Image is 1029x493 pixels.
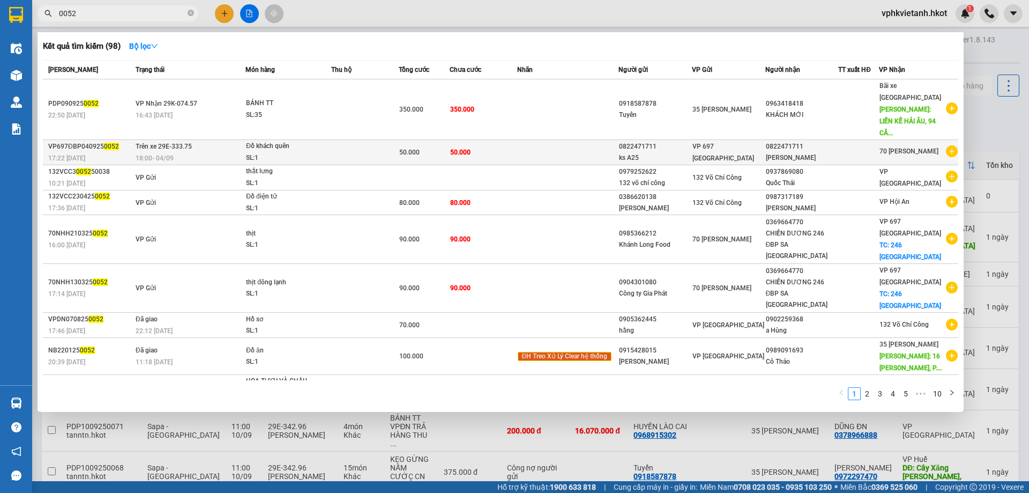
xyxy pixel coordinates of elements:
strong: Bộ lọc [129,42,158,50]
span: 70 [PERSON_NAME] [692,236,751,243]
span: 17:46 [DATE] [48,327,85,335]
span: 80.000 [450,199,471,207]
span: 50.000 [399,149,420,156]
span: [PERSON_NAME]: LIỀN KỀ HẢI ÂU, 94 CẦ... [879,106,936,137]
div: 0963418418 [766,98,838,109]
span: notification [11,446,21,457]
div: thịt đông lạnh [246,277,326,289]
div: SL: 1 [246,203,326,215]
li: 10 [929,387,945,400]
span: 50.000 [450,149,471,156]
div: BÁNH TT [246,98,326,109]
span: plus-circle [946,282,958,293]
div: SL: 1 [246,356,326,368]
span: 70.000 [399,321,420,329]
span: 35 [PERSON_NAME] [879,341,938,348]
span: question-circle [11,422,21,432]
img: solution-icon [11,123,22,135]
div: 0979252622 [619,166,691,178]
span: Người nhận [765,66,800,73]
div: VP697ĐBP040925 [48,141,132,152]
div: 132 võ chí công [619,178,691,189]
div: 0904301080 [619,277,691,288]
div: SL: 1 [246,239,326,251]
img: warehouse-icon [11,97,22,108]
span: 16:00 [DATE] [48,241,85,249]
li: 1 [848,387,861,400]
div: 0987317189 [766,192,838,203]
div: 70NHH210325 [48,228,132,239]
span: Bãi xe [GEOGRAPHIC_DATA] [879,82,941,101]
span: 22:12 [DATE] [136,327,173,335]
span: 90.000 [450,236,471,243]
span: VP 697 [GEOGRAPHIC_DATA] [879,218,941,237]
div: SL: 1 [246,152,326,164]
span: 0052 [104,143,119,150]
li: Next 5 Pages [912,387,929,400]
span: VP [GEOGRAPHIC_DATA] [879,168,941,187]
div: 132VCC230425 [48,191,132,202]
div: 70NHH130325 [48,277,132,288]
div: hằng [619,325,691,336]
span: ••• [912,387,929,400]
span: VP Gửi [136,284,156,292]
div: 0989091693 [766,345,838,356]
a: 2 [861,388,873,400]
input: Tìm tên, số ĐT hoặc mã đơn [59,8,185,19]
img: warehouse-icon [11,398,22,409]
span: VP Gửi [136,199,156,207]
span: Chưa cước [450,66,481,73]
div: 132VCC3 50038 [48,166,132,178]
div: 0937869080 [766,166,838,178]
button: left [835,387,848,400]
div: SL: 35 [246,109,326,121]
span: 350.000 [450,106,474,113]
div: Đồ ăn [246,345,326,357]
span: Tổng cước [399,66,429,73]
div: SL: 1 [246,178,326,189]
img: warehouse-icon [11,43,22,54]
img: warehouse-icon [11,70,22,81]
span: 0052 [95,193,110,200]
span: 0052 [88,315,103,323]
a: 1 [848,388,860,400]
span: VP Gửi [692,66,712,73]
button: Bộ lọcdown [121,38,167,55]
div: 0822471711 [766,141,838,152]
span: VP Nhận [879,66,905,73]
span: 11:18 [DATE] [136,358,173,366]
span: Trên xe 29E-333.75 [136,143,192,150]
span: down [151,42,158,50]
span: 17:14 [DATE] [48,290,85,298]
div: thịt [246,228,326,240]
span: left [838,389,845,396]
div: [PERSON_NAME] [619,203,691,214]
span: 16:43 [DATE] [136,112,173,119]
span: 132 Võ Chí Công [879,321,929,328]
div: KHÁCH MỚI [766,109,838,121]
span: 70 [PERSON_NAME] [879,148,938,155]
span: plus-circle [946,196,958,208]
li: Next Page [945,387,958,400]
span: right [949,389,955,396]
span: 132 Võ Chí Công [692,174,742,181]
div: thắt lưng [246,166,326,178]
span: Đã giao [136,347,158,354]
span: Người gửi [618,66,648,73]
span: VP [GEOGRAPHIC_DATA] [692,352,764,360]
div: Tuyển [619,109,691,121]
div: SL: 1 [246,288,326,300]
a: 4 [887,388,899,400]
li: Previous Page [835,387,848,400]
span: Đã giao [136,315,158,323]
span: plus-circle [946,171,958,182]
span: 90.000 [399,284,420,292]
div: ks A25 [619,152,691,164]
div: 0918587878 [619,98,691,109]
span: 22:50 [DATE] [48,112,85,119]
h3: Kết quả tìm kiếm ( 98 ) [43,41,121,52]
div: Cô Thảo [766,356,838,367]
span: TC: 246 [GEOGRAPHIC_DATA] [879,290,941,310]
img: logo-vxr [9,7,23,23]
span: plus-circle [946,102,958,114]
